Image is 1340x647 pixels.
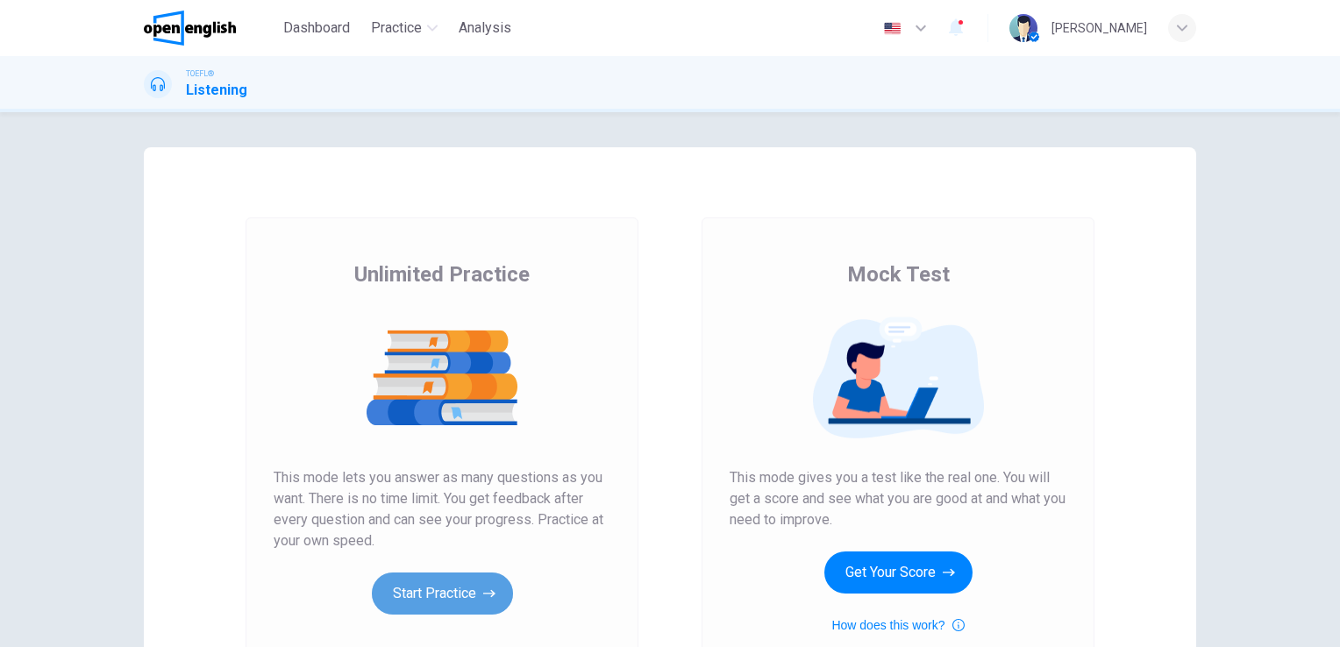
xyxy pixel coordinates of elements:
span: TOEFL® [186,68,214,80]
button: Get Your Score [824,551,973,594]
img: OpenEnglish logo [144,11,236,46]
button: Practice [364,12,445,44]
h1: Listening [186,80,247,101]
span: Mock Test [847,260,950,288]
button: How does this work? [831,615,964,636]
button: Start Practice [372,572,513,615]
a: OpenEnglish logo [144,11,276,46]
div: [PERSON_NAME] [1051,18,1147,39]
button: Analysis [452,12,518,44]
button: Dashboard [276,12,357,44]
img: Profile picture [1009,14,1037,42]
span: This mode lets you answer as many questions as you want. There is no time limit. You get feedback... [274,467,610,551]
span: Dashboard [283,18,350,39]
img: en [881,22,903,35]
span: Practice [371,18,422,39]
span: This mode gives you a test like the real one. You will get a score and see what you are good at a... [730,467,1066,530]
span: Analysis [459,18,511,39]
span: Unlimited Practice [354,260,530,288]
